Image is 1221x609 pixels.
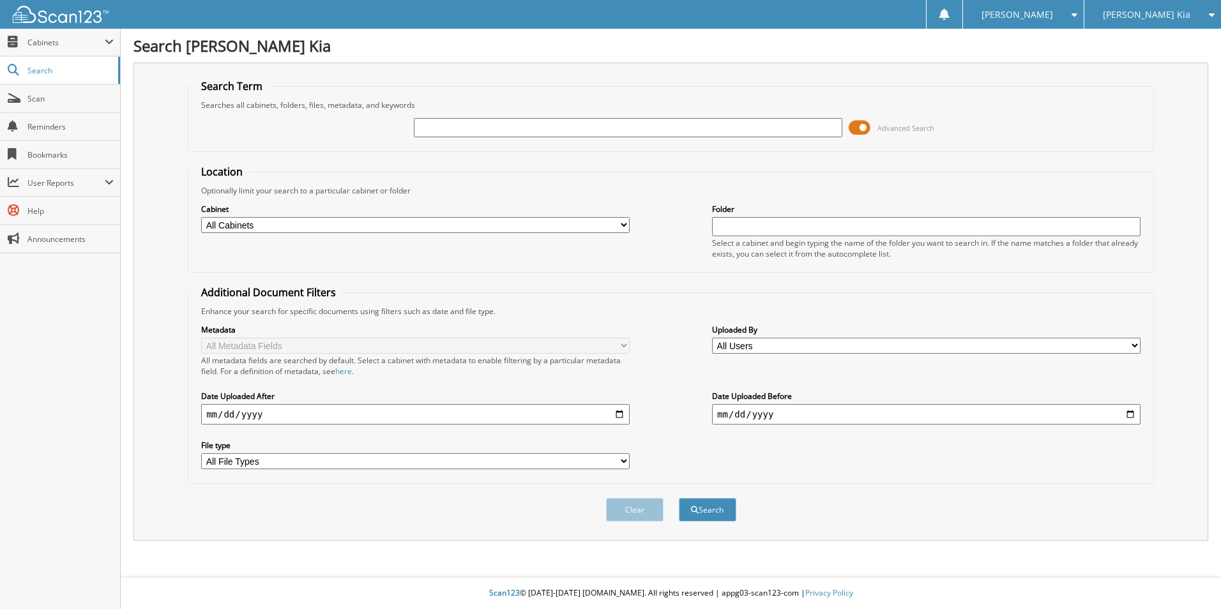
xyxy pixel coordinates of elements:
span: Announcements [27,234,114,244]
span: User Reports [27,177,105,188]
div: © [DATE]-[DATE] [DOMAIN_NAME]. All rights reserved | appg03-scan123-com | [121,578,1221,609]
label: Date Uploaded After [201,391,630,402]
div: Optionally limit your search to a particular cabinet or folder [195,185,1147,196]
label: Uploaded By [712,324,1141,335]
span: [PERSON_NAME] [982,11,1053,19]
h1: Search [PERSON_NAME] Kia [133,35,1208,56]
span: [PERSON_NAME] Kia [1103,11,1190,19]
span: Reminders [27,121,114,132]
label: File type [201,440,630,451]
span: Advanced Search [877,123,934,133]
legend: Location [195,165,249,179]
legend: Additional Document Filters [195,285,342,299]
label: Date Uploaded Before [712,391,1141,402]
a: Privacy Policy [805,587,853,598]
a: here [335,366,352,377]
label: Metadata [201,324,630,335]
button: Search [679,498,736,522]
legend: Search Term [195,79,269,93]
span: Bookmarks [27,149,114,160]
input: end [712,404,1141,425]
label: Cabinet [201,204,630,214]
img: scan123-logo-white.svg [13,6,109,23]
label: Folder [712,204,1141,214]
span: Search [27,65,112,76]
div: Enhance your search for specific documents using filters such as date and file type. [195,306,1147,317]
span: Cabinets [27,37,105,48]
button: Clear [606,498,664,522]
span: Scan123 [489,587,520,598]
div: Searches all cabinets, folders, files, metadata, and keywords [195,100,1147,110]
span: Help [27,206,114,216]
div: Select a cabinet and begin typing the name of the folder you want to search in. If the name match... [712,237,1141,259]
input: start [201,404,630,425]
span: Scan [27,93,114,104]
div: All metadata fields are searched by default. Select a cabinet with metadata to enable filtering b... [201,355,630,377]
